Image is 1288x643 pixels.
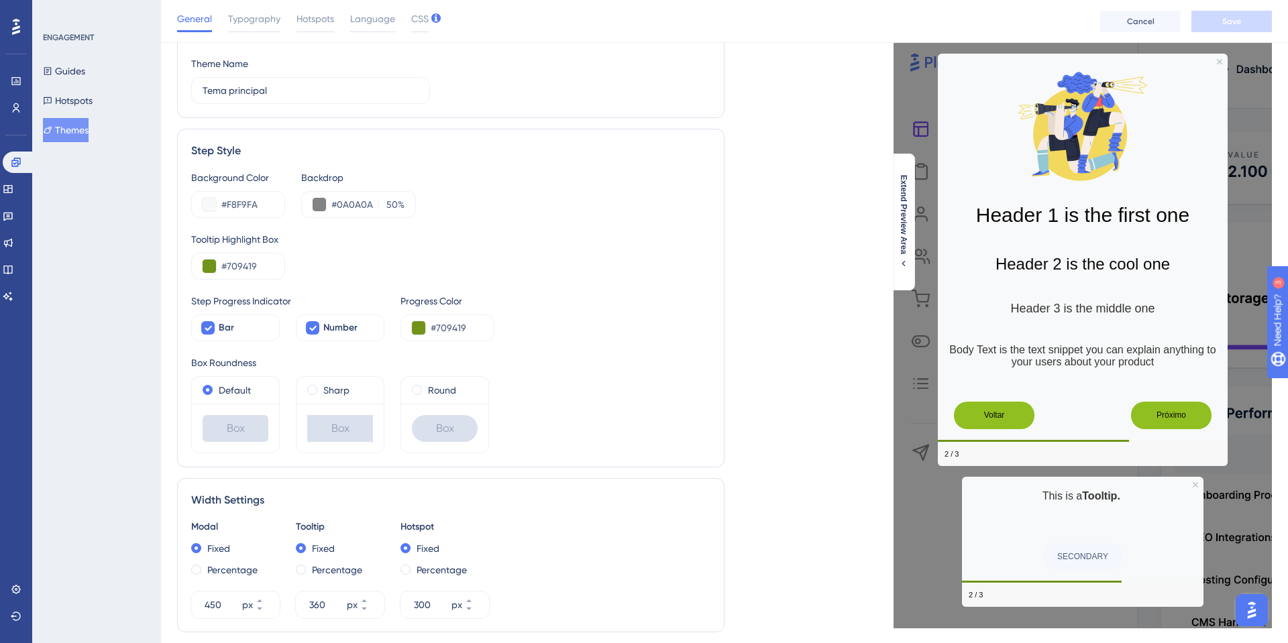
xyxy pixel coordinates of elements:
div: Box Roundness [191,355,710,371]
button: Themes [43,118,89,142]
label: Default [219,382,251,398]
button: Cancel [1100,11,1181,32]
div: Box [203,415,268,442]
div: px [242,597,253,613]
div: Modal [191,519,280,535]
h1: Header 1 is the first one [949,204,1217,227]
span: Hotspots [297,11,334,27]
div: Footer [938,442,1228,466]
button: Extend Preview Area [893,175,914,269]
span: Language [350,11,395,27]
div: Footer [962,583,1203,607]
button: px [256,605,280,618]
button: Guides [43,59,85,83]
div: Step 2 of 3 [945,449,959,459]
div: Background Color [191,170,285,186]
button: px [465,591,489,605]
div: px [347,597,358,613]
div: Width Settings [191,492,710,508]
b: Tooltip. [1082,490,1120,502]
label: Percentage [312,562,362,578]
p: This is a [973,487,1193,505]
label: Percentage [417,562,467,578]
div: ENGAGEMENT [43,32,94,43]
div: Step Style [191,143,710,159]
div: Tooltip Highlight Box [191,231,710,247]
input: px [309,597,344,613]
input: px [414,597,449,613]
div: Backdrop [301,170,416,186]
h2: Header 2 is the cool one [949,255,1217,274]
button: px [256,591,280,605]
button: Save [1191,11,1272,32]
span: Save [1222,16,1241,27]
span: General [177,11,212,27]
label: Fixed [417,540,439,557]
label: Fixed [207,540,230,557]
input: % [383,196,398,213]
div: Progress Color [400,293,494,309]
span: Need Help? [32,3,84,19]
input: px [205,597,239,613]
div: 3 [93,7,97,17]
button: px [360,605,384,618]
div: Close Preview [1193,482,1198,487]
label: % [378,196,405,213]
span: Bar [219,320,234,336]
iframe: UserGuiding AI Assistant Launcher [1232,590,1272,630]
label: Fixed [312,540,335,557]
span: Extend Preview Area [898,175,909,254]
label: Sharp [323,382,350,398]
div: Theme Name [191,56,248,72]
label: Percentage [207,562,258,578]
span: Cancel [1127,16,1155,27]
p: Body Text is the text snippet you can explain anything to your users about your product [949,344,1217,368]
div: px [451,597,462,613]
button: Next [1131,402,1212,429]
button: px [465,605,489,618]
div: Box [412,415,478,442]
img: Modal Media [1016,59,1150,193]
button: SECONDARY [1042,543,1123,570]
h3: Header 3 is the middle one [949,302,1217,316]
div: Box [307,415,373,442]
label: Round [428,382,456,398]
span: CSS [411,11,429,27]
div: Close Preview [1217,59,1222,64]
div: Tooltip [296,519,384,535]
button: Hotspots [43,89,93,113]
button: Previous [954,402,1034,429]
input: Theme Name [203,83,419,98]
div: Step Progress Indicator [191,293,384,309]
span: Number [323,320,358,336]
div: Step 2 of 3 [969,589,983,600]
button: px [360,591,384,605]
div: Hotspot [400,519,489,535]
span: Typography [228,11,280,27]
